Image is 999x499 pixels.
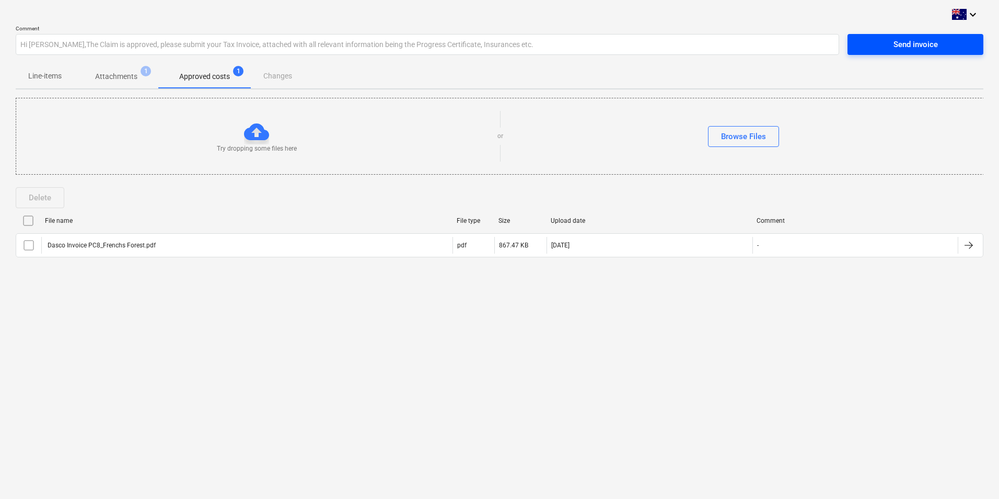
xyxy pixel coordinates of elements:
[551,217,748,224] div: Upload date
[233,66,243,76] span: 1
[217,144,297,153] p: Try dropping some files here
[16,25,839,34] p: Comment
[16,98,984,175] div: Try dropping some files hereorBrowse Files
[457,242,467,249] div: pdf
[95,71,137,82] p: Attachments
[893,38,938,51] div: Send invoice
[28,71,62,82] p: Line-items
[499,242,528,249] div: 867.47 KB
[757,242,759,249] div: -
[141,66,151,76] span: 1
[967,8,979,21] i: keyboard_arrow_down
[457,217,490,224] div: File type
[721,130,766,143] div: Browse Files
[847,34,983,55] button: Send invoice
[551,242,570,249] div: [DATE]
[497,132,503,141] p: or
[45,217,448,224] div: File name
[708,126,779,147] button: Browse Files
[498,217,542,224] div: Size
[46,242,156,249] div: Dasco Invoice PC8_Frenchs Forest.pdf
[179,71,230,82] p: Approved costs
[757,217,954,224] div: Comment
